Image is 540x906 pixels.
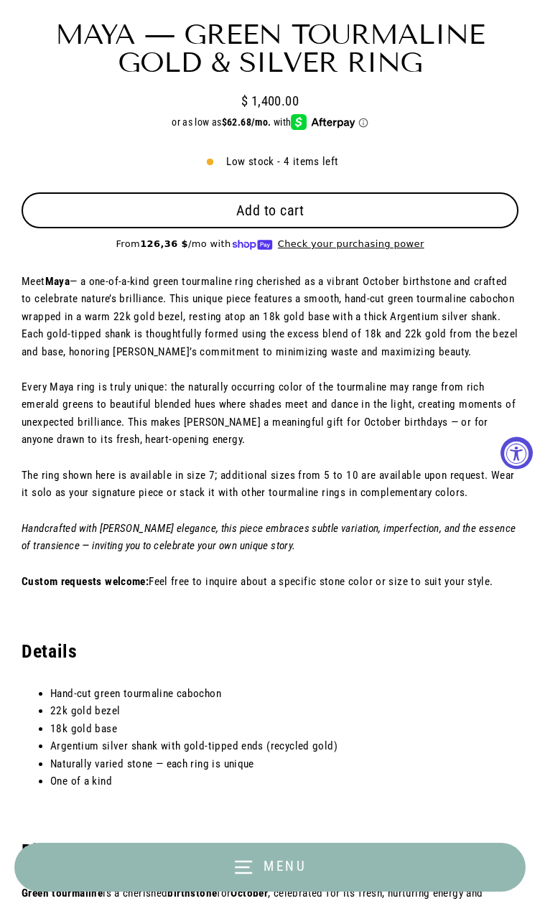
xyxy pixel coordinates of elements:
[22,522,516,552] em: Handcrafted with [PERSON_NAME] elegance, this piece embraces subtle variation, imperfection, and ...
[50,720,518,737] p: 18k gold base
[22,575,149,588] strong: Custom requests welcome:
[22,640,78,662] strong: Details
[226,153,338,170] span: Low stock - 4 items left
[45,275,70,288] strong: Maya
[14,843,526,892] button: Menu
[22,378,518,449] p: Every Maya ring is truly unique: the naturally occurring color of the tourmaline may range from r...
[264,858,307,874] span: Menu
[50,702,518,719] p: 22k gold bezel
[236,202,304,219] span: Add to cart
[22,192,518,228] button: Add to cart
[50,755,518,772] p: Naturally varied stone — each ring is unique
[501,437,533,470] button: Accessibility Widget, click to open
[50,685,518,702] p: Hand-cut green tourmaline cabochon
[50,772,518,790] p: One of a kind
[22,21,518,77] h1: Maya — Green Tourmaline Gold & Silver Ring
[22,840,105,861] strong: Birthstone
[231,887,268,900] strong: October
[22,887,103,900] strong: Green tourmaline
[22,273,518,360] p: Meet — a one-of-a-kind green tourmaline ring cherished as a vibrant October birthstone and crafte...
[167,887,217,900] strong: birthstone
[50,737,518,755] p: Argentium silver shank with gold-tipped ends (recycled gold)
[22,573,518,590] p: Feel free to inquire about a specific stone color or size to suit your style.
[241,91,299,113] span: $ 1,400.00
[22,467,518,502] p: The ring shown here is available in size 7; additional sizes from 5 to 10 are available upon requ...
